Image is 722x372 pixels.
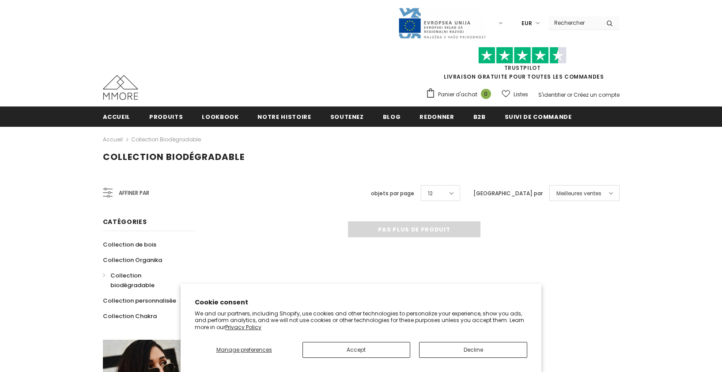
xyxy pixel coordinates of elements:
[103,296,176,305] span: Collection personnalisée
[473,189,543,198] label: [GEOGRAPHIC_DATA] par
[103,293,176,308] a: Collection personnalisée
[225,323,261,331] a: Privacy Policy
[556,189,601,198] span: Meilleures ventes
[481,89,491,99] span: 0
[257,113,311,121] span: Notre histoire
[419,342,527,358] button: Decline
[383,106,401,126] a: Blog
[567,91,572,99] span: or
[103,151,245,163] span: Collection biodégradable
[202,113,238,121] span: Lookbook
[103,312,157,320] span: Collection Chakra
[549,16,600,29] input: Search Site
[473,106,486,126] a: B2B
[522,19,532,28] span: EUR
[420,106,454,126] a: Redonner
[330,106,364,126] a: soutenez
[110,271,155,289] span: Collection biodégradable
[103,106,131,126] a: Accueil
[103,268,186,293] a: Collection biodégradable
[103,237,156,252] a: Collection de bois
[103,217,147,226] span: Catégories
[504,64,541,72] a: TrustPilot
[103,75,138,100] img: Cas MMORE
[103,113,131,121] span: Accueil
[119,188,149,198] span: Affiner par
[398,19,486,27] a: Javni Razpis
[426,51,620,80] span: LIVRAISON GRATUITE POUR TOUTES LES COMMANDES
[383,113,401,121] span: Blog
[420,113,454,121] span: Redonner
[195,298,528,307] h2: Cookie consent
[216,346,272,353] span: Manage preferences
[103,256,162,264] span: Collection Organika
[103,308,157,324] a: Collection Chakra
[426,88,495,101] a: Panier d'achat 0
[574,91,620,99] a: Créez un compte
[103,240,156,249] span: Collection de bois
[505,106,572,126] a: Suivi de commande
[514,90,528,99] span: Listes
[438,90,477,99] span: Panier d'achat
[202,106,238,126] a: Lookbook
[398,7,486,39] img: Javni Razpis
[473,113,486,121] span: B2B
[149,106,183,126] a: Produits
[302,342,411,358] button: Accept
[505,113,572,121] span: Suivi de commande
[103,134,123,145] a: Accueil
[478,47,567,64] img: Faites confiance aux étoiles pilotes
[131,136,201,143] a: Collection biodégradable
[538,91,566,99] a: S'identifier
[103,252,162,268] a: Collection Organika
[502,87,528,102] a: Listes
[428,189,433,198] span: 12
[195,342,294,358] button: Manage preferences
[149,113,183,121] span: Produits
[371,189,414,198] label: objets par page
[330,113,364,121] span: soutenez
[257,106,311,126] a: Notre histoire
[195,310,528,331] p: We and our partners, including Shopify, use cookies and other technologies to personalize your ex...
